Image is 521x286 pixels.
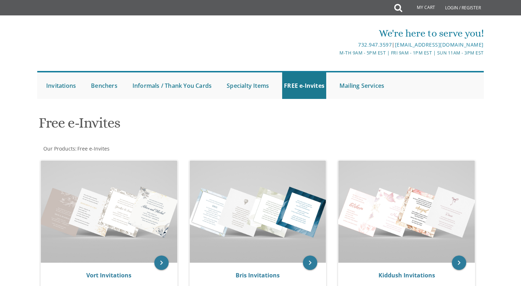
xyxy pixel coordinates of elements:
[338,72,386,99] a: Mailing Services
[187,26,484,40] div: We're here to serve you!
[401,1,440,15] a: My Cart
[77,145,110,152] a: Free e-Invites
[44,72,78,99] a: Invitations
[452,256,466,270] a: keyboard_arrow_right
[89,72,119,99] a: Benchers
[86,271,131,279] a: Vort Invitations
[236,271,280,279] a: Bris Invitations
[154,256,169,270] a: keyboard_arrow_right
[282,72,326,99] a: FREE e-Invites
[39,115,331,136] h1: Free e-Invites
[37,145,261,152] div: :
[43,145,75,152] a: Our Products
[41,161,177,263] img: Vort Invitations
[131,72,213,99] a: Informals / Thank You Cards
[190,161,326,263] img: Bris Invitations
[378,271,435,279] a: Kiddush Invitations
[395,41,484,48] a: [EMAIL_ADDRESS][DOMAIN_NAME]
[303,256,317,270] a: keyboard_arrow_right
[338,161,475,263] img: Kiddush Invitations
[225,72,271,99] a: Specialty Items
[187,40,484,49] div: |
[187,49,484,57] div: M-Th 9am - 5pm EST | Fri 9am - 1pm EST | Sun 11am - 3pm EST
[358,41,392,48] a: 732.947.3597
